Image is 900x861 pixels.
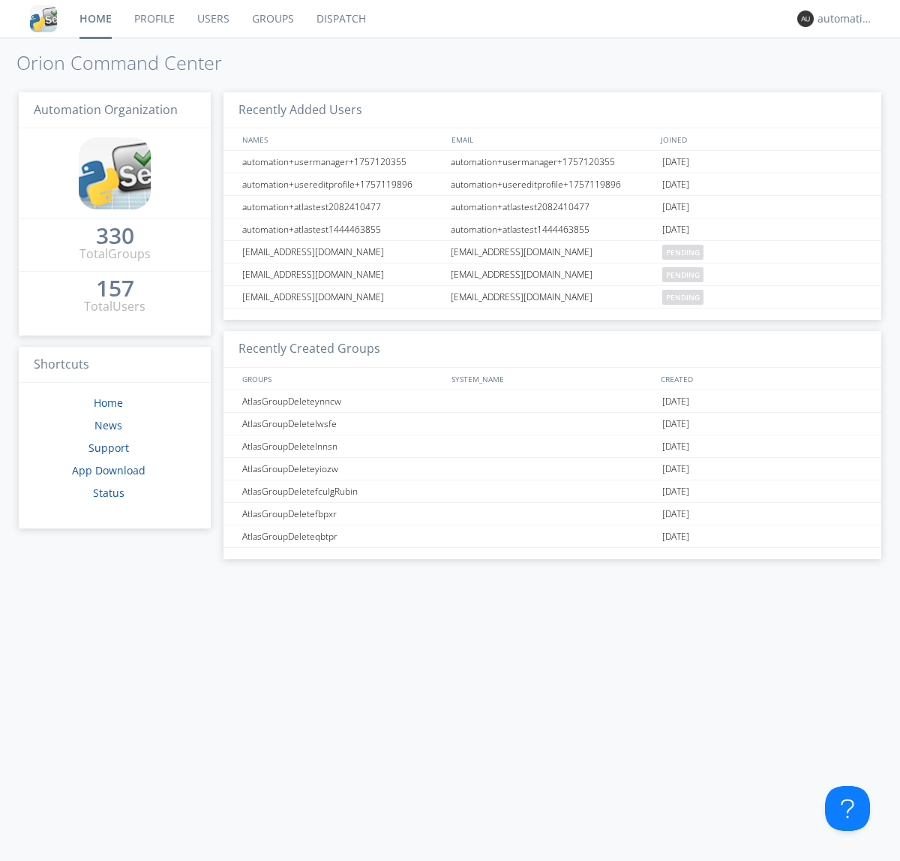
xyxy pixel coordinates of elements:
[238,503,446,525] div: AtlasGroupDeletefbpxr
[84,298,145,315] div: Total Users
[447,151,658,173] div: automation+usermanager+1757120355
[223,390,881,413] a: AtlasGroupDeleteynncw[DATE]
[662,151,689,173] span: [DATE]
[223,503,881,525] a: AtlasGroupDeletefbpxr[DATE]
[93,486,124,500] a: Status
[223,241,881,263] a: [EMAIL_ADDRESS][DOMAIN_NAME][EMAIL_ADDRESS][DOMAIN_NAME]pending
[88,441,129,455] a: Support
[223,413,881,435] a: AtlasGroupDeletelwsfe[DATE]
[223,151,881,173] a: automation+usermanager+1757120355automation+usermanager+1757120355[DATE]
[96,228,134,243] div: 330
[223,525,881,548] a: AtlasGroupDeleteqbtpr[DATE]
[662,196,689,218] span: [DATE]
[662,435,689,458] span: [DATE]
[447,173,658,195] div: automation+usereditprofile+1757119896
[238,480,446,502] div: AtlasGroupDeletefculgRubin
[238,128,444,150] div: NAMES
[238,525,446,547] div: AtlasGroupDeleteqbtpr
[223,458,881,480] a: AtlasGroupDeleteyiozw[DATE]
[223,218,881,241] a: automation+atlastest1444463855automation+atlastest1444463855[DATE]
[447,218,658,240] div: automation+atlastest1444463855
[662,525,689,548] span: [DATE]
[448,368,657,390] div: SYSTEM_NAME
[223,263,881,286] a: [EMAIL_ADDRESS][DOMAIN_NAME][EMAIL_ADDRESS][DOMAIN_NAME]pending
[662,245,703,260] span: pending
[238,241,446,263] div: [EMAIL_ADDRESS][DOMAIN_NAME]
[223,92,881,129] h3: Recently Added Users
[96,228,134,245] a: 330
[447,196,658,218] div: automation+atlastest2082410477
[30,5,57,32] img: cddb5a64eb264b2086981ab96f4c1ba7
[238,173,446,195] div: automation+usereditprofile+1757119896
[662,173,689,196] span: [DATE]
[238,435,446,457] div: AtlasGroupDeletelnnsn
[662,413,689,435] span: [DATE]
[662,458,689,480] span: [DATE]
[96,281,134,296] div: 157
[238,286,446,308] div: [EMAIL_ADDRESS][DOMAIN_NAME]
[448,128,657,150] div: EMAIL
[223,331,881,368] h3: Recently Created Groups
[72,463,145,477] a: App Download
[79,245,151,263] div: Total Groups
[238,413,446,435] div: AtlasGroupDeletelwsfe
[662,218,689,241] span: [DATE]
[238,151,446,173] div: automation+usermanager+1757120355
[447,286,658,308] div: [EMAIL_ADDRESS][DOMAIN_NAME]
[662,480,689,503] span: [DATE]
[223,435,881,458] a: AtlasGroupDeletelnnsn[DATE]
[662,503,689,525] span: [DATE]
[96,281,134,298] a: 157
[34,101,178,118] span: Automation Organization
[223,196,881,218] a: automation+atlastest2082410477automation+atlastest2082410477[DATE]
[657,128,867,150] div: JOINED
[223,480,881,503] a: AtlasGroupDeletefculgRubin[DATE]
[662,267,703,282] span: pending
[238,368,444,390] div: GROUPS
[238,196,446,218] div: automation+atlastest2082410477
[817,11,874,26] div: automation+atlas0004
[238,218,446,240] div: automation+atlastest1444463855
[825,786,870,831] iframe: Toggle Customer Support
[238,390,446,412] div: AtlasGroupDeleteynncw
[94,418,122,432] a: News
[657,368,867,390] div: CREATED
[447,241,658,263] div: [EMAIL_ADDRESS][DOMAIN_NAME]
[797,11,814,27] img: 373638.png
[662,290,703,305] span: pending
[447,263,658,285] div: [EMAIL_ADDRESS][DOMAIN_NAME]
[223,286,881,309] a: [EMAIL_ADDRESS][DOMAIN_NAME][EMAIL_ADDRESS][DOMAIN_NAME]pending
[223,173,881,196] a: automation+usereditprofile+1757119896automation+usereditprofile+1757119896[DATE]
[662,390,689,413] span: [DATE]
[238,458,446,480] div: AtlasGroupDeleteyiozw
[79,137,151,209] img: cddb5a64eb264b2086981ab96f4c1ba7
[94,396,123,410] a: Home
[238,263,446,285] div: [EMAIL_ADDRESS][DOMAIN_NAME]
[19,347,211,384] h3: Shortcuts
